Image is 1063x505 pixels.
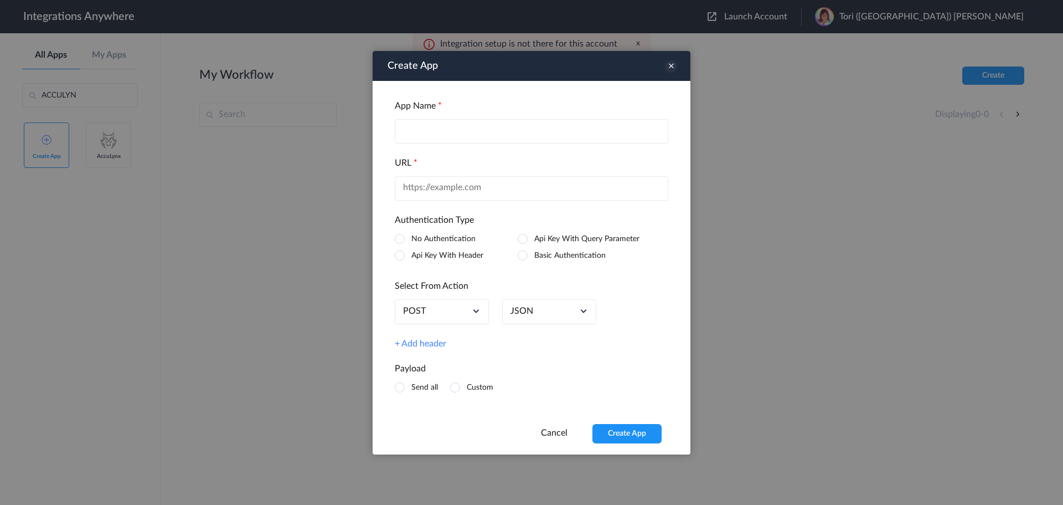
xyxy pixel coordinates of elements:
[395,339,446,349] a: + Add header
[467,384,493,391] label: Custom
[403,306,426,317] a: POST
[541,429,567,437] a: Cancel
[592,424,662,443] button: Create App
[534,251,606,259] label: Basic Authentication
[411,384,438,391] label: Send all
[395,281,668,292] h4: Select From Action
[411,251,483,259] label: Api Key With Header
[388,55,438,75] h3: Create App
[395,100,668,111] h4: App Name
[395,215,668,225] h4: Authentication Type
[395,157,668,168] h4: URL
[411,234,476,242] label: No Authentication
[510,306,533,317] a: application/json
[534,234,639,242] label: Api Key With Query Parameter
[395,176,668,200] input: https://example.com
[395,364,668,374] h4: Payload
